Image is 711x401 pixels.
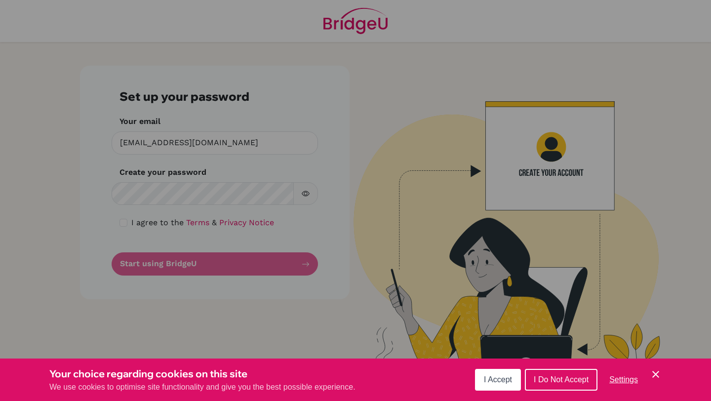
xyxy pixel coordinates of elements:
[534,375,589,384] span: I Do Not Accept
[484,375,512,384] span: I Accept
[650,368,662,380] button: Save and close
[49,366,355,381] h3: Your choice regarding cookies on this site
[609,375,638,384] span: Settings
[525,369,597,391] button: I Do Not Accept
[49,381,355,393] p: We use cookies to optimise site functionality and give you the best possible experience.
[601,370,646,390] button: Settings
[475,369,521,391] button: I Accept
